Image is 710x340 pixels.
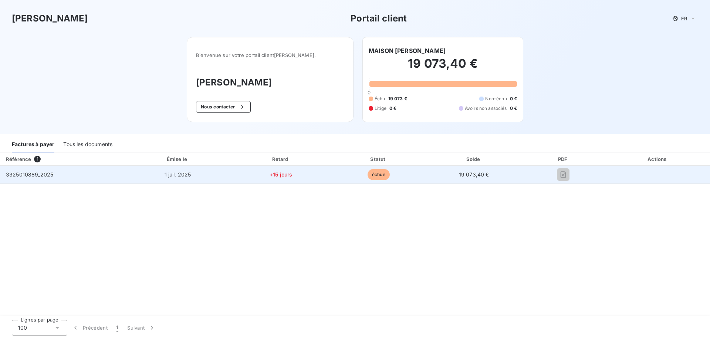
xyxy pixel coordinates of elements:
[388,95,407,102] span: 19 073 €
[485,95,507,102] span: Non-échu
[12,137,54,152] div: Factures à payer
[368,90,371,95] span: 0
[607,155,709,163] div: Actions
[368,169,390,180] span: échue
[369,46,446,55] h6: MAISON [PERSON_NAME]
[165,171,191,178] span: 1 juil. 2025
[389,105,396,112] span: 0 €
[116,324,118,331] span: 1
[465,105,507,112] span: Avoirs non associés
[233,155,329,163] div: Retard
[369,56,517,78] h2: 19 073,40 €
[351,12,407,25] h3: Portail client
[196,52,344,58] span: Bienvenue sur votre portail client [PERSON_NAME] .
[6,171,53,178] span: 3325010889_2025
[510,95,517,102] span: 0 €
[112,320,123,336] button: 1
[34,156,41,162] span: 1
[681,16,687,21] span: FR
[196,101,251,113] button: Nous contacter
[459,171,489,178] span: 19 073,40 €
[63,137,112,152] div: Tous les documents
[428,155,519,163] div: Solde
[270,171,292,178] span: +15 jours
[375,95,385,102] span: Échu
[196,76,344,89] h3: [PERSON_NAME]
[18,324,27,331] span: 100
[375,105,386,112] span: Litige
[12,12,88,25] h3: [PERSON_NAME]
[523,155,604,163] div: PDF
[332,155,425,163] div: Statut
[6,156,31,162] div: Référence
[123,320,160,336] button: Suivant
[510,105,517,112] span: 0 €
[67,320,112,336] button: Précédent
[125,155,230,163] div: Émise le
